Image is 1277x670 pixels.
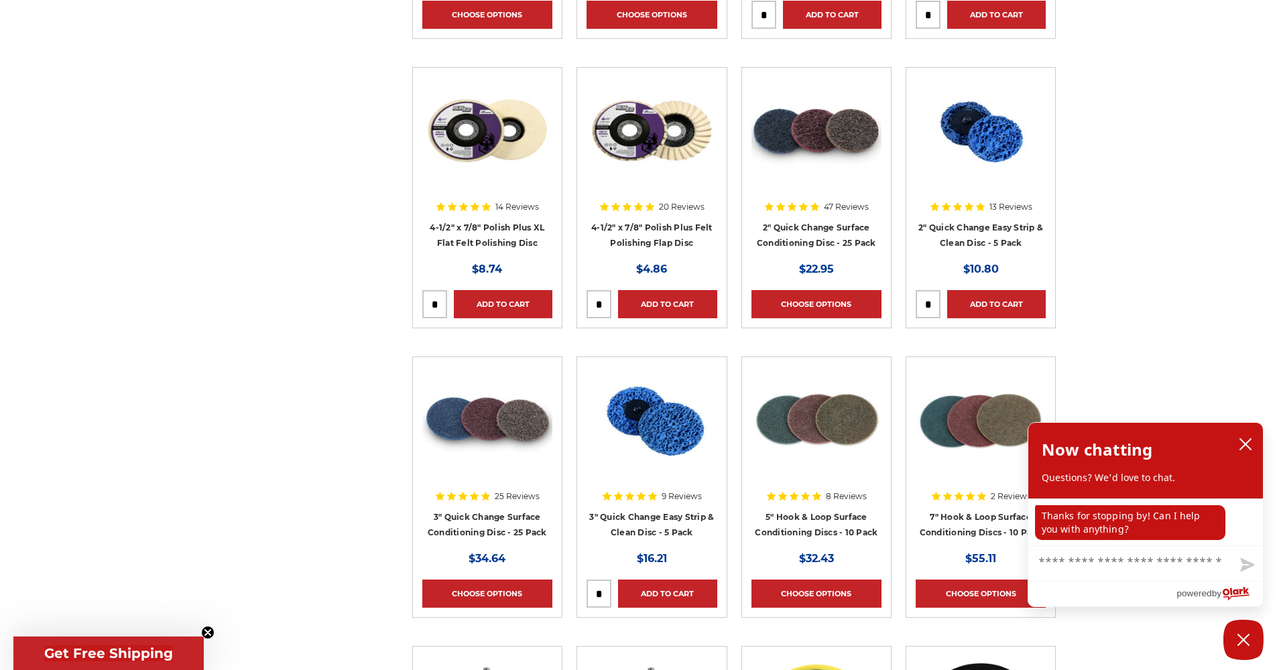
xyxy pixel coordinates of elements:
img: 2 inch strip and clean blue quick change discs [916,77,1046,184]
button: Send message [1229,550,1263,581]
h2: Now chatting [1042,436,1152,463]
a: 5 inch surface conditioning discs [751,366,881,538]
img: 3-inch surface conditioning quick change disc by Black Hawk Abrasives [422,366,552,474]
img: 4.5 inch extra thick felt disc [422,77,552,184]
img: Black Hawk Abrasives 2 inch quick change disc for surface preparation on metals [751,77,881,184]
span: $8.74 [472,263,502,275]
img: buffing and polishing felt flap disc [587,77,717,184]
div: olark chatbox [1028,422,1264,607]
a: Choose Options [422,1,552,29]
div: Get Free ShippingClose teaser [13,636,204,670]
button: Close teaser [201,626,215,639]
a: 7 inch surface conditioning discs [916,366,1046,538]
a: Choose Options [751,580,881,608]
a: Add to Cart [618,290,717,318]
button: Close Chatbox [1223,620,1264,660]
a: Add to Cart [947,1,1046,29]
span: $34.64 [469,552,505,565]
button: close chatbox [1235,434,1256,454]
span: $16.21 [637,552,667,565]
img: 7 inch surface conditioning discs [916,366,1046,474]
img: 5 inch surface conditioning discs [751,366,881,474]
a: Black Hawk Abrasives 2 inch quick change disc for surface preparation on metals [751,77,881,249]
a: Choose Options [422,580,552,608]
a: Add to Cart [783,1,881,29]
a: Powered by Olark [1176,582,1263,606]
p: Thanks for stopping by! Can I help you with anything? [1035,505,1225,540]
span: $10.80 [963,263,999,275]
span: by [1212,585,1221,602]
a: Add to Cart [618,580,717,608]
a: 2 inch strip and clean blue quick change discs [916,77,1046,249]
a: Choose Options [751,290,881,318]
img: 3 inch blue strip it quick change discs by BHA [587,366,717,474]
a: buffing and polishing felt flap disc [587,77,717,249]
a: 4.5 inch extra thick felt disc [422,77,552,249]
div: chat [1028,498,1263,545]
p: Questions? We'd love to chat. [1042,471,1250,484]
span: $4.86 [636,263,667,275]
span: Get Free Shipping [44,645,173,661]
a: Choose Options [587,1,717,29]
a: 3-inch surface conditioning quick change disc by Black Hawk Abrasives [422,366,552,538]
span: $22.95 [799,263,834,275]
span: $55.11 [965,552,996,565]
span: powered [1176,585,1211,602]
span: $32.43 [799,552,834,565]
a: Add to Cart [454,290,552,318]
a: 3 inch blue strip it quick change discs by BHA [587,366,717,538]
a: Add to Cart [947,290,1046,318]
a: Choose Options [916,580,1046,608]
